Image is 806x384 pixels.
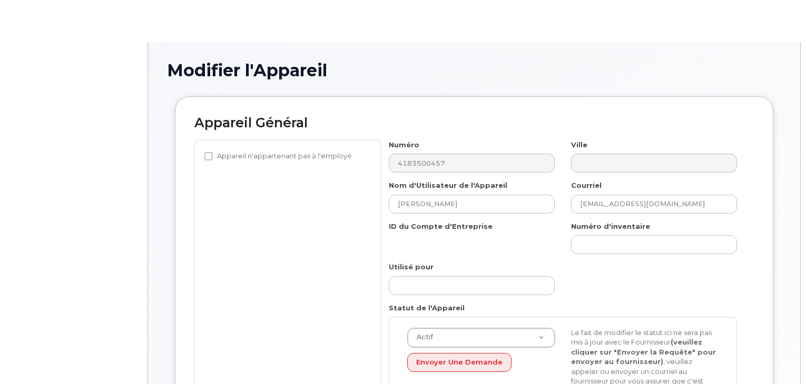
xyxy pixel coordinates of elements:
[410,332,433,342] span: Actif
[408,328,555,347] a: Actif
[407,353,512,372] button: Envoyer une Demande
[389,140,419,150] label: Numéro
[389,221,493,231] label: ID du Compte d'Entreprise
[571,338,716,366] strong: (veuillez cliquer sur "Envoyer la Requête" pour envoyer au fournisseur)
[571,140,587,150] label: Ville
[389,180,507,190] label: Nom d'Utilisateur de l'Appareil
[571,180,602,190] label: Courriel
[389,262,434,272] label: Utilisé pour
[194,116,754,130] h2: Appareil Général
[204,152,213,160] input: Appareil n'appartenant pas à l'employé
[389,303,465,313] label: Statut de l'Appareil
[167,61,781,79] h1: Modifier l'Appareil
[571,221,650,231] label: Numéro d'inventaire
[204,150,352,163] label: Appareil n'appartenant pas à l'employé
